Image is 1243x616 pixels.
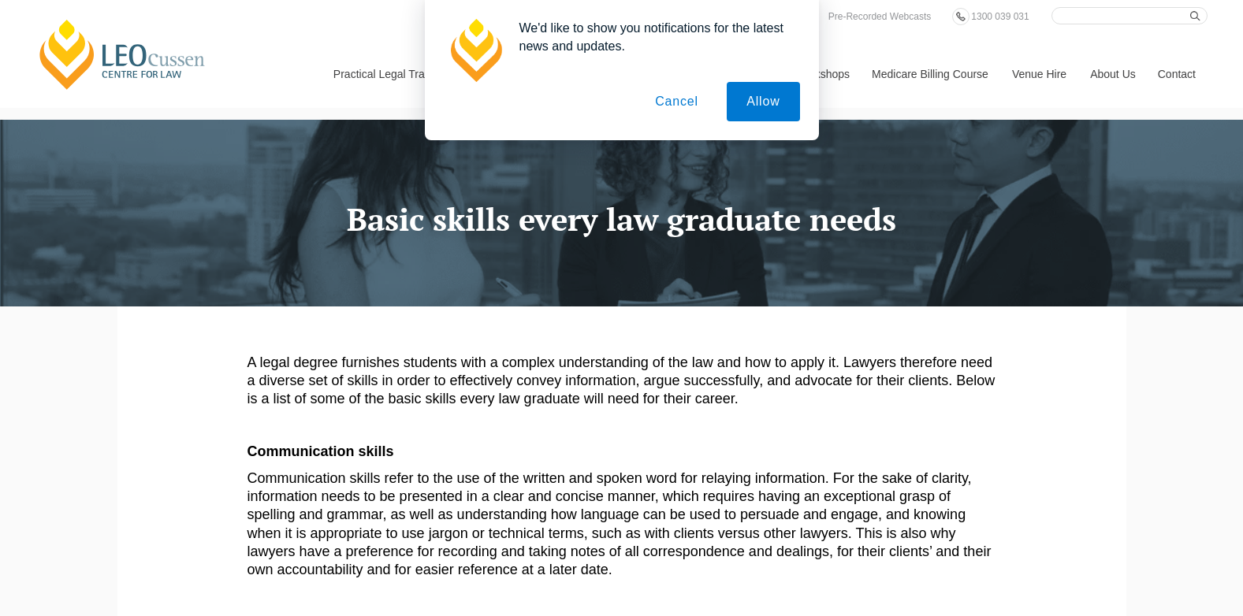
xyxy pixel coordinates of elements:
img: notification icon [444,19,507,82]
div: We'd like to show you notifications for the latest news and updates. [507,19,800,55]
span: Communication skills refer to the use of the written and spoken word for relaying information. Fo... [247,470,992,578]
h1: Basic skills every law graduate needs [129,202,1115,236]
span: A legal degree furnishes students with a complex understanding of the law and how to apply it. La... [247,354,996,407]
button: Cancel [635,82,718,121]
b: Communication skills [247,443,394,459]
button: Allow [727,82,799,121]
